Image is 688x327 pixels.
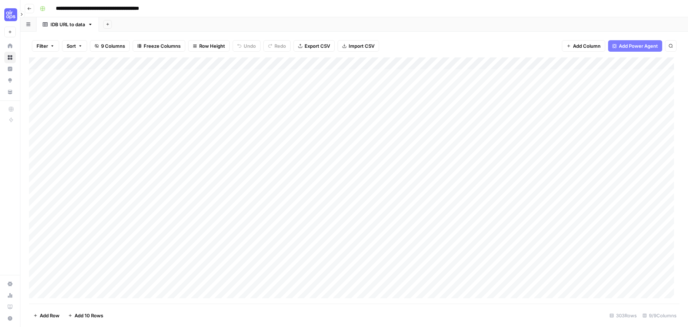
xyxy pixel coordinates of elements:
span: Sort [67,42,76,50]
button: Filter [32,40,59,52]
span: Add 10 Rows [75,312,103,319]
div: 9/9 Columns [640,310,679,321]
button: Sort [62,40,87,52]
span: 9 Columns [101,42,125,50]
button: Undo [233,40,261,52]
a: Home [4,40,16,52]
span: Add Column [573,42,601,50]
span: Export CSV [305,42,330,50]
a: Opportunities [4,75,16,86]
span: Filter [37,42,48,50]
a: Browse [4,52,16,63]
span: Redo [274,42,286,50]
span: Add Row [40,312,59,319]
div: IDB URL to data [51,21,85,28]
button: Redo [263,40,291,52]
span: Freeze Columns [144,42,181,50]
div: 303 Rows [607,310,640,321]
img: September Cohort Logo [4,8,17,21]
button: Freeze Columns [133,40,185,52]
span: Import CSV [349,42,374,50]
button: Add Row [29,310,64,321]
button: 9 Columns [90,40,130,52]
a: Your Data [4,86,16,98]
a: Settings [4,278,16,290]
button: Row Height [188,40,230,52]
span: Add Power Agent [619,42,658,50]
button: Help + Support [4,313,16,324]
button: Add 10 Rows [64,310,107,321]
button: Import CSV [338,40,379,52]
button: Workspace: September Cohort [4,6,16,24]
button: Export CSV [293,40,335,52]
span: Undo [244,42,256,50]
span: Row Height [199,42,225,50]
a: Insights [4,63,16,75]
a: Usage [4,290,16,301]
button: Add Power Agent [608,40,662,52]
a: Learning Hub [4,301,16,313]
a: IDB URL to data [37,17,99,32]
button: Add Column [562,40,605,52]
